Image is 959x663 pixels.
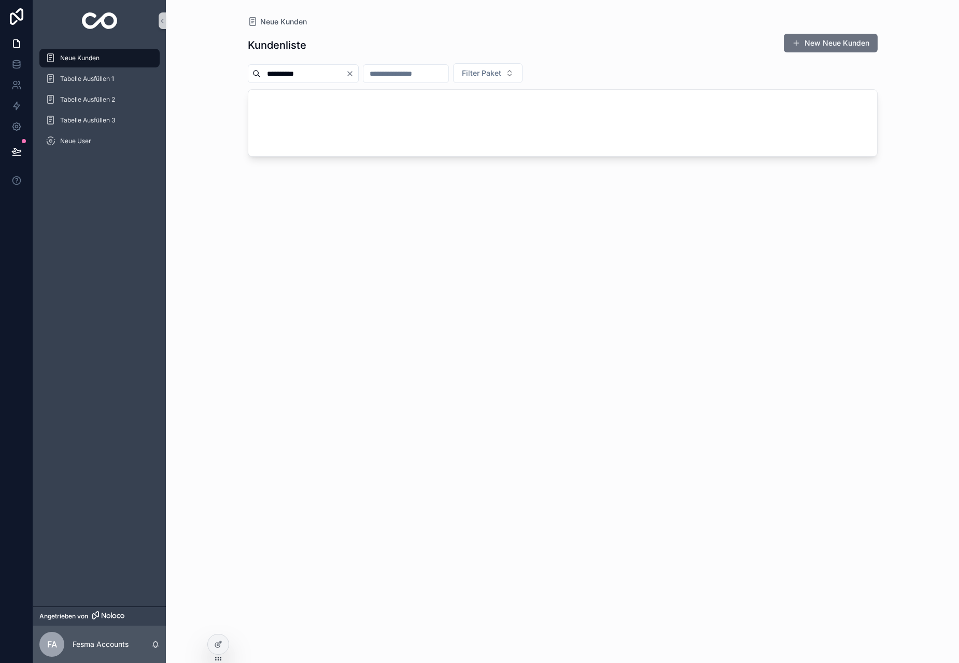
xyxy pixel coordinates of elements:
a: Tabelle Ausfüllen 1 [39,70,160,88]
span: Tabelle Ausfüllen 3 [60,116,115,125]
div: scrollbarer Inhalt [33,42,166,164]
span: Filter Paket [462,68,501,78]
h1: Kundenliste [248,38,306,52]
a: Tabelle Ausfüllen 3 [39,111,160,130]
span: Tabelle Ausfüllen 1 [60,75,114,83]
span: Neue User [60,137,91,145]
span: FA [47,638,57,651]
a: Neue User [39,132,160,150]
span: Tabelle Ausfüllen 2 [60,95,115,104]
a: Neue Kunden [248,17,307,27]
span: Neue Kunden [60,54,100,62]
button: Select Button [453,63,523,83]
button: New Neue Kunden [784,34,878,52]
img: App-Logo [82,12,118,29]
font: Angetrieben von [39,612,88,620]
a: Angetrieben von [33,606,166,626]
button: Clear [346,70,358,78]
p: Fesma Accounts [73,639,129,650]
a: Neue Kunden [39,49,160,67]
span: Neue Kunden [260,17,307,27]
a: Tabelle Ausfüllen 2 [39,90,160,109]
